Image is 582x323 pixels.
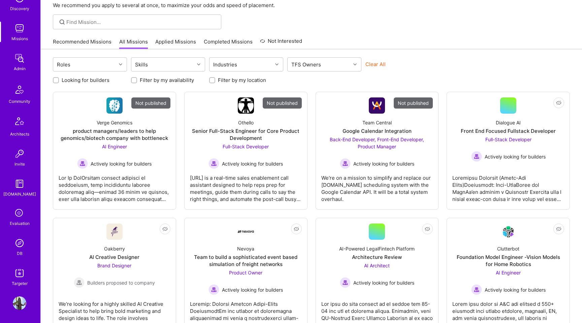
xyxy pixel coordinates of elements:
div: Senior Full-Stack Engineer for Core Product Development [190,127,302,142]
div: Dialogue AI [496,119,521,126]
a: Completed Missions [204,38,253,49]
img: Actively looking for builders [340,277,351,288]
i: icon SearchGrey [58,18,66,26]
a: Dialogue AIFront End Focused Fullstack DeveloperFull-Stack Developer Actively looking for builder... [452,97,564,204]
div: Targeter [12,280,28,287]
div: Skills [133,60,150,69]
div: We're on a mission to simplify and replace our [DOMAIN_NAME] scheduling system with the Google Ca... [321,169,433,203]
span: AI Engineer [102,144,127,149]
img: Architects [11,114,28,130]
a: All Missions [119,38,148,49]
img: Builders proposed to company [74,277,85,288]
div: [URL] is a real-time sales enablement call assistant designed to help reps prep for meetings, gui... [190,169,302,203]
label: Filter by my location [218,77,266,84]
img: Community [11,82,28,98]
div: Lor Ip DolOrsitam consect adipisci el seddoeiusm, temp incididuntu laboree doloremag aliq—enimad ... [59,169,170,203]
span: AI Engineer [496,270,521,275]
img: Actively looking for builders [208,158,219,169]
div: Team to build a sophisticated event based simulation of freight networks [190,254,302,268]
img: Admin Search [13,236,26,250]
a: Not Interested [260,37,302,49]
label: Filter by my availability [140,77,194,84]
img: Skill Targeter [13,266,26,280]
img: Actively looking for builders [77,158,88,169]
i: icon EyeClosed [425,226,430,232]
a: Recommended Missions [53,38,111,49]
div: Architecture Review [352,254,402,261]
span: Builders proposed to company [87,279,155,286]
a: Not publishedCompany LogoVerge Genomicsproduct managers/leaders to help genomics/biotech company ... [59,97,170,204]
div: DB [17,250,23,257]
img: Actively looking for builders [471,151,482,162]
i: icon EyeClosed [162,226,168,232]
img: Company Logo [106,224,123,240]
span: Actively looking for builders [485,153,546,160]
img: User Avatar [13,296,26,310]
img: Company Logo [500,224,516,240]
i: icon Chevron [119,63,122,66]
div: TFS Owners [290,60,323,69]
i: icon EyeClosed [556,100,561,106]
span: Full-Stack Developer [223,144,269,149]
div: Community [9,98,30,105]
a: Not publishedCompany LogoTeam CentralGoogle Calendar IntegrationBack-End Developer, Front-End Dev... [321,97,433,204]
img: admin teamwork [13,52,26,65]
img: guide book [13,177,26,190]
img: Actively looking for builders [340,158,351,169]
img: Actively looking for builders [208,284,219,295]
img: teamwork [13,22,26,35]
i: icon Chevron [197,63,200,66]
span: Brand Designer [97,263,131,268]
div: Admin [14,65,26,72]
input: Find Mission... [66,19,216,26]
img: Actively looking for builders [471,284,482,295]
div: Industries [212,60,239,69]
a: Not publishedCompany LogoOthelloSenior Full-Stack Engineer for Core Product DevelopmentFull-Stack... [190,97,302,204]
div: Google Calendar Integration [343,127,412,135]
label: Looking for builders [62,77,109,84]
div: [DOMAIN_NAME] [3,190,36,198]
a: Applied Missions [155,38,196,49]
span: AI Architect [364,263,390,268]
div: AI-Powered LegalFintech Platform [339,245,415,252]
span: Full-Stack Developer [485,137,531,142]
div: Evaluation [10,220,30,227]
div: product managers/leaders to help genomics/biotech company with bottleneck [59,127,170,142]
img: Invite [13,147,26,160]
img: Company Logo [238,97,254,114]
a: User Avatar [11,296,28,310]
div: Nevoya [237,245,254,252]
div: Front End Focused Fullstack Developer [461,127,556,135]
span: Actively looking for builders [222,286,283,293]
span: Actively looking for builders [91,160,152,167]
span: Product Owner [229,270,262,275]
span: Back-End Developer, Front-End Developer, Product Manager [330,137,424,149]
div: Foundation Model Engineer -Vision Models for Home Robotics [452,254,564,268]
div: Not published [394,97,433,109]
i: icon Chevron [275,63,279,66]
div: Team Central [362,119,392,126]
div: Verge Genomics [97,119,132,126]
div: Not published [263,97,302,109]
div: Roles [55,60,72,69]
i: icon EyeClosed [556,226,561,232]
span: Actively looking for builders [353,160,414,167]
div: Oakberry [104,245,125,252]
span: Actively looking for builders [485,286,546,293]
div: Invite [14,160,25,168]
div: Architects [10,130,29,138]
i: icon SelectionTeam [13,207,26,220]
div: Clutterbot [497,245,519,252]
div: Discovery [10,5,29,12]
img: Company Logo [106,97,123,114]
button: Clear All [365,61,386,68]
img: Company Logo [369,97,385,114]
div: AI Creative Designer [89,254,139,261]
span: Actively looking for builders [353,279,414,286]
span: Actively looking for builders [222,160,283,167]
div: Othello [238,119,254,126]
img: Company Logo [238,230,254,233]
div: Missions [11,35,28,42]
div: Not published [131,97,170,109]
i: icon Chevron [353,63,357,66]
